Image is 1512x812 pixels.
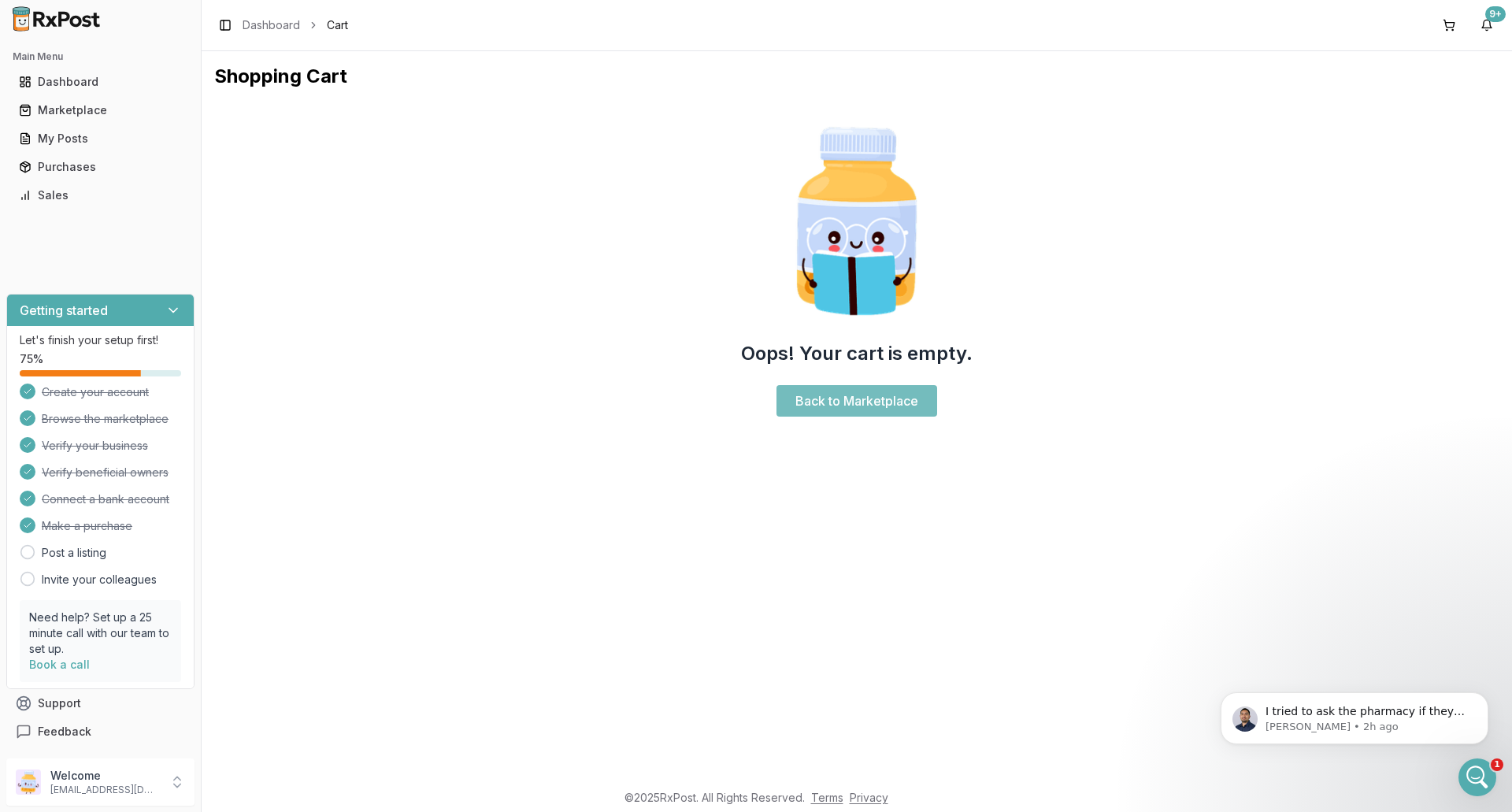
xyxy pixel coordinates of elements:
[29,610,172,657] p: Need help? Set up a 25 minute call with our team to set up.
[6,6,107,32] img: RxPost Logo
[50,784,160,796] p: [EMAIL_ADDRESS][DOMAIN_NAME]
[50,768,160,784] p: Welcome
[19,74,182,90] div: Dashboard
[42,384,149,400] span: Create your account
[38,724,91,740] span: Feedback
[42,491,169,507] span: Connect a bank account
[20,332,181,348] p: Let's finish your setup first!
[13,153,188,181] a: Purchases
[19,102,182,118] div: Marketplace
[42,518,132,534] span: Make a purchase
[19,187,182,203] div: Sales
[20,351,43,367] span: 75 %
[6,154,195,180] button: Purchases
[776,385,937,417] a: Back to Marketplace
[42,572,157,588] a: Invite your colleagues
[16,769,41,795] img: User avatar
[243,17,348,33] nav: breadcrumb
[1458,758,1496,796] iframe: Intercom live chat
[42,545,106,561] a: Post a listing
[19,159,182,175] div: Purchases
[214,64,1499,89] h1: Shopping Cart
[811,791,843,804] a: Terms
[6,183,195,208] button: Sales
[6,689,195,717] button: Support
[13,50,188,63] h2: Main Menu
[327,17,348,33] span: Cart
[741,341,973,366] h2: Oops! Your cart is empty.
[850,791,888,804] a: Privacy
[1491,758,1503,771] span: 1
[6,126,195,151] button: My Posts
[29,658,90,671] a: Book a call
[13,68,188,96] a: Dashboard
[13,124,188,153] a: My Posts
[42,465,169,480] span: Verify beneficial owners
[69,61,272,75] p: Message from Manuel, sent 2h ago
[6,98,195,123] button: Marketplace
[756,121,958,322] img: Smart Pill Bottle
[1197,659,1512,769] iframe: Intercom notifications message
[13,96,188,124] a: Marketplace
[6,717,195,746] button: Feedback
[42,411,169,427] span: Browse the marketplace
[6,69,195,95] button: Dashboard
[1474,13,1499,38] button: 9+
[243,17,300,33] a: Dashboard
[69,46,272,121] span: I tried to ask the pharmacy if they had more they told me yes but didnt post the medications. the...
[19,131,182,146] div: My Posts
[13,181,188,209] a: Sales
[20,301,108,320] h3: Getting started
[1485,6,1506,22] div: 9+
[42,438,148,454] span: Verify your business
